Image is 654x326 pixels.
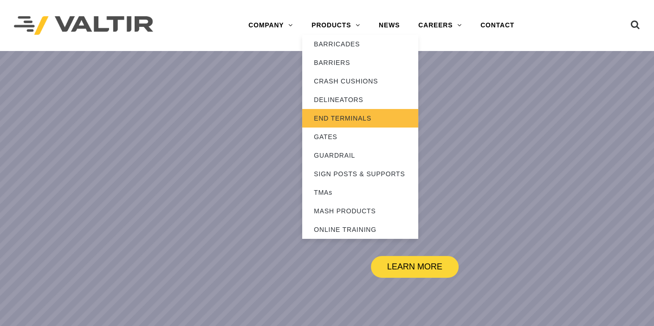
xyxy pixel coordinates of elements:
img: Valtir [14,16,153,35]
a: DELINEATORS [302,90,418,109]
a: PRODUCTS [302,16,369,35]
a: NEWS [369,16,409,35]
a: GATES [302,128,418,146]
a: BARRICADES [302,35,418,53]
a: CRASH CUSHIONS [302,72,418,90]
a: COMPANY [239,16,302,35]
a: MASH PRODUCTS [302,202,418,220]
a: END TERMINALS [302,109,418,128]
a: GUARDRAIL [302,146,418,165]
a: TMAs [302,183,418,202]
a: CAREERS [409,16,471,35]
a: CONTACT [471,16,524,35]
a: LEARN MORE [371,256,458,278]
a: SIGN POSTS & SUPPORTS [302,165,418,183]
a: BARRIERS [302,53,418,72]
a: ONLINE TRAINING [302,220,418,239]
